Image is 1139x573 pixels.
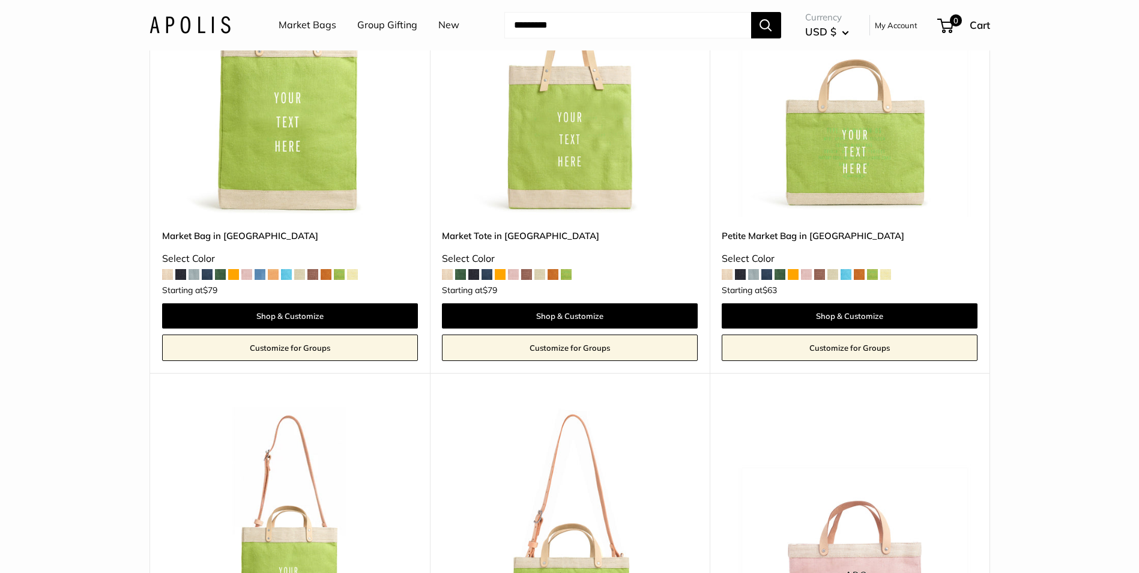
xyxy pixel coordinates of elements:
[438,16,459,34] a: New
[162,303,418,329] a: Shop & Customize
[279,16,336,34] a: Market Bags
[751,12,781,38] button: Search
[442,286,497,294] span: Starting at
[442,335,698,361] a: Customize for Groups
[722,250,977,268] div: Select Color
[150,16,231,34] img: Apolis
[722,286,777,294] span: Starting at
[504,12,751,38] input: Search...
[722,335,977,361] a: Customize for Groups
[162,250,418,268] div: Select Color
[805,25,836,38] span: USD $
[722,303,977,329] a: Shop & Customize
[938,16,990,35] a: 0 Cart
[875,18,917,32] a: My Account
[162,286,217,294] span: Starting at
[203,285,217,296] span: $79
[483,285,497,296] span: $79
[162,335,418,361] a: Customize for Groups
[442,303,698,329] a: Shop & Customize
[805,22,849,41] button: USD $
[442,229,698,243] a: Market Tote in [GEOGRAPHIC_DATA]
[722,229,977,243] a: Petite Market Bag in [GEOGRAPHIC_DATA]
[805,9,849,26] span: Currency
[442,250,698,268] div: Select Color
[357,16,417,34] a: Group Gifting
[949,14,961,26] span: 0
[162,229,418,243] a: Market Bag in [GEOGRAPHIC_DATA]
[763,285,777,296] span: $63
[970,19,990,31] span: Cart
